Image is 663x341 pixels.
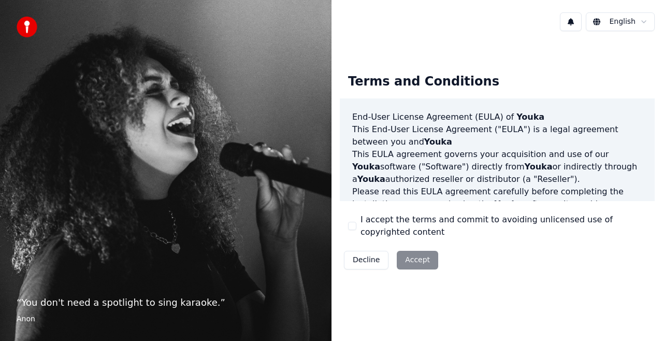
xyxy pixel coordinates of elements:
[495,199,523,209] span: Youka
[17,314,315,324] footer: Anon
[344,251,388,269] button: Decline
[525,162,553,172] span: Youka
[516,112,544,122] span: Youka
[17,17,37,37] img: youka
[357,174,385,184] span: Youka
[424,137,452,147] span: Youka
[352,111,642,123] h3: End-User License Agreement (EULA) of
[352,123,642,148] p: This End-User License Agreement ("EULA") is a legal agreement between you and
[352,162,380,172] span: Youka
[340,65,508,98] div: Terms and Conditions
[352,186,642,235] p: Please read this EULA agreement carefully before completing the installation process and using th...
[352,148,642,186] p: This EULA agreement governs your acquisition and use of our software ("Software") directly from o...
[361,214,646,238] label: I accept the terms and commit to avoiding unlicensed use of copyrighted content
[17,295,315,310] p: “ You don't need a spotlight to sing karaoke. ”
